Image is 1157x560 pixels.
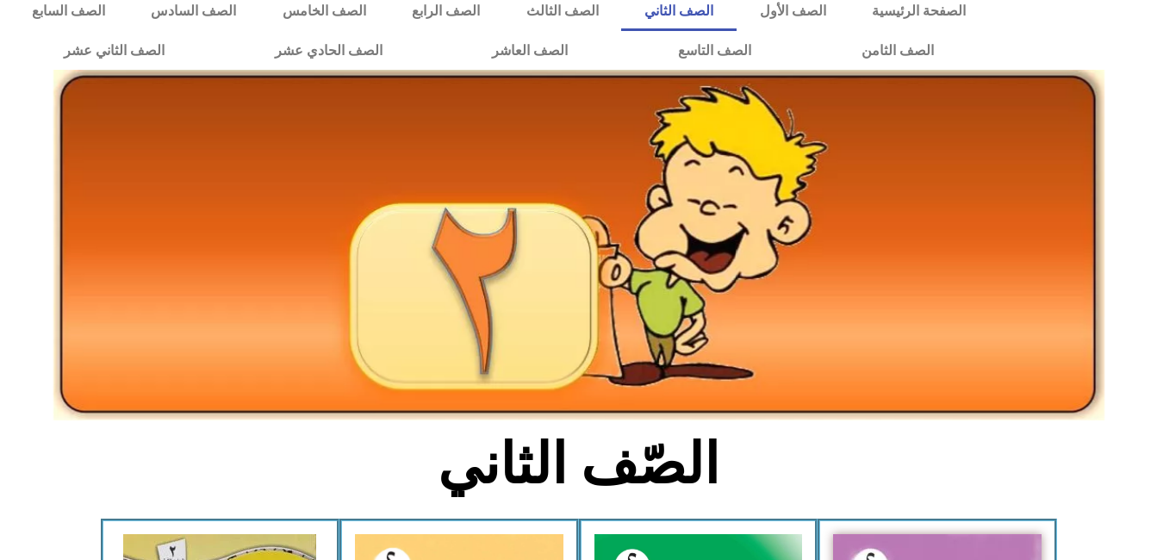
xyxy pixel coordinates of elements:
[806,31,989,71] a: الصف الثامن
[623,31,806,71] a: الصف التاسع
[220,31,438,71] a: الصف الحادي عشر
[294,431,863,498] h2: الصّف الثاني
[9,31,220,71] a: الصف الثاني عشر
[437,31,623,71] a: الصف العاشر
